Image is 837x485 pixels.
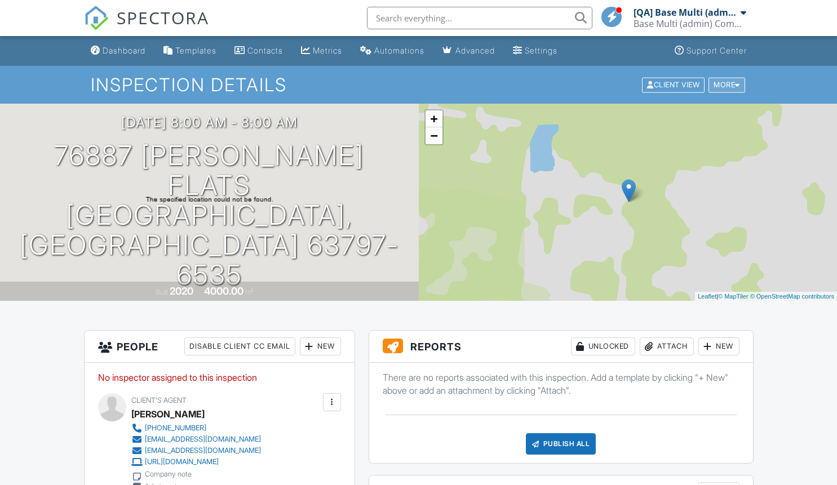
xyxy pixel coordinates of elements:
span: Client's Agent [131,396,187,404]
div: Metrics [313,46,342,55]
div: Disable Client CC Email [184,337,295,355]
div: [QA] Base Multi (admin) [634,7,738,18]
div: Base Multi (admin) Company [634,18,746,29]
a: Templates [159,41,221,61]
a: [EMAIL_ADDRESS][DOMAIN_NAME] [131,445,261,456]
h3: People [85,331,355,363]
div: Dashboard [103,46,145,55]
div: New [698,337,739,355]
div: Templates [175,46,216,55]
a: [PHONE_NUMBER] [131,422,261,434]
p: There are no reports associated with this inspection. Add a template by clicking "+ New" above or... [383,371,739,397]
p: No inspector assigned to this inspection [98,371,341,384]
div: More [708,77,745,92]
a: Metrics [296,41,347,61]
a: [EMAIL_ADDRESS][DOMAIN_NAME] [131,434,261,445]
a: Zoom in [426,110,442,127]
span: Built [156,288,168,296]
span: m² [245,288,254,296]
h3: [DATE] 8:00 am - 8:00 am [121,115,298,130]
a: Advanced [438,41,499,61]
div: New [300,337,341,355]
a: SPECTORA [84,15,209,39]
div: Contacts [247,46,283,55]
a: Leaflet [698,293,716,300]
div: Automations [374,46,424,55]
span: SPECTORA [117,6,209,29]
a: [PERSON_NAME] [131,406,205,422]
div: Advanced [455,46,495,55]
a: Contacts [230,41,287,61]
h1: 76887 [PERSON_NAME] Flats [GEOGRAPHIC_DATA], [GEOGRAPHIC_DATA] 63797-6535 [18,141,401,290]
div: [PHONE_NUMBER] [145,424,206,433]
a: Client View [641,80,707,88]
div: 2020 [170,285,193,297]
a: © MapTiler [718,293,749,300]
a: Zoom out [426,127,442,144]
input: Search everything... [367,7,592,29]
div: Company note [145,470,192,479]
div: [EMAIL_ADDRESS][DOMAIN_NAME] [145,446,261,455]
div: Settings [525,46,557,55]
div: Client View [642,77,705,92]
h1: Inspection Details [91,75,746,95]
a: © OpenStreetMap contributors [750,293,834,300]
img: The Best Home Inspection Software - Spectora [84,6,109,30]
div: Support Center [687,46,747,55]
a: Settings [508,41,562,61]
div: Attach [640,337,694,355]
h3: Reports [369,331,753,363]
a: Dashboard [86,41,150,61]
div: [URL][DOMAIN_NAME] [145,457,219,466]
div: 4000.00 [204,285,243,297]
div: [EMAIL_ADDRESS][DOMAIN_NAME] [145,435,261,444]
a: Support Center [670,41,751,61]
div: Publish All [526,433,596,455]
div: Unlocked [571,337,635,355]
div: | [695,292,837,301]
a: Automations (Basic) [356,41,429,61]
a: [URL][DOMAIN_NAME] [131,456,261,468]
